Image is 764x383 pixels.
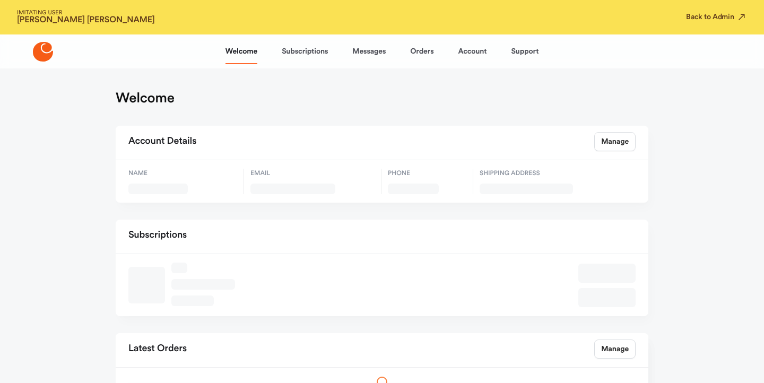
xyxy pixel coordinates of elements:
[250,184,375,194] span: -
[511,39,539,64] a: Support
[352,39,386,64] a: Messages
[17,10,155,16] span: IMITATING USER
[250,169,375,178] span: Email
[128,132,196,151] h2: Account Details
[388,169,466,178] span: Phone
[594,340,636,359] a: Manage
[128,169,237,178] span: Name
[594,132,636,151] a: Manage
[128,226,187,245] h2: Subscriptions
[17,16,155,24] strong: [PERSON_NAME] [PERSON_NAME]
[458,39,487,64] a: Account
[686,12,747,22] button: Back to Admin
[225,39,257,64] a: Welcome
[410,39,433,64] a: Orders
[128,340,187,359] h2: Latest Orders
[282,39,328,64] a: Subscriptions
[116,90,175,107] h1: Welcome
[480,169,594,178] span: Shipping Address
